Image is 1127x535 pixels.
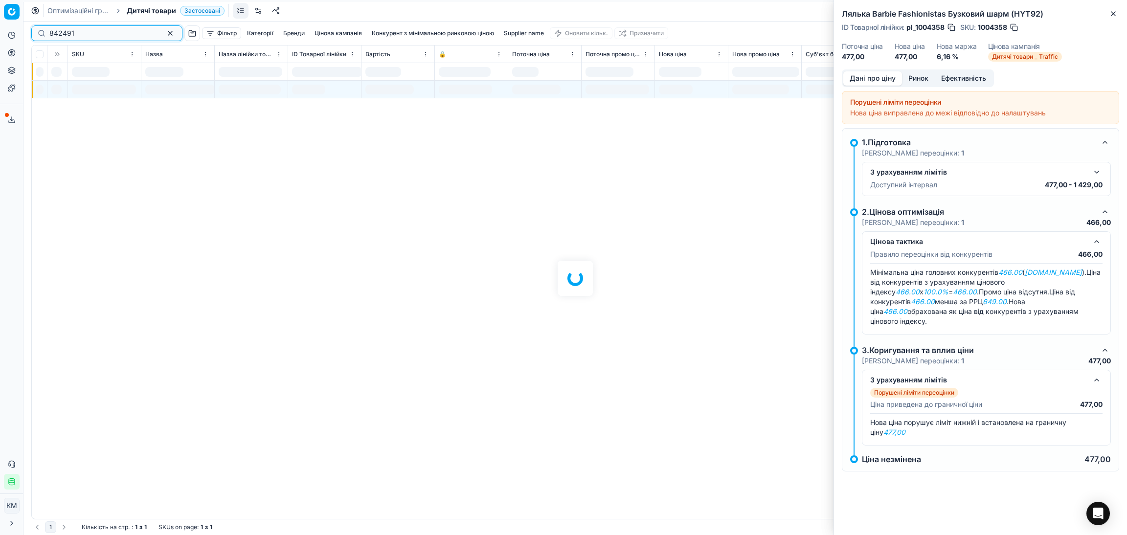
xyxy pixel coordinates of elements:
[4,498,20,513] button: КM
[924,288,948,296] em: 100.0%
[1025,268,1082,276] em: [DOMAIN_NAME]
[988,52,1062,62] span: Дитячі товари _ Traffic
[1086,502,1110,525] div: Open Intercom Messenger
[842,8,1119,20] h2: Лялька Barbie Fashionistas Бузковий шарм (HYT92)
[979,288,1049,296] span: Промо ціна відсутня.
[842,43,883,50] dt: Поточна ціна
[850,97,1111,107] div: Порушені ліміти переоцінки
[896,288,920,296] em: 466.00
[961,218,964,226] strong: 1
[843,71,902,86] button: Дані про ціну
[850,108,1111,118] div: Нова ціна виправлена до межі відповідно до налаштувань
[870,268,1101,296] span: Ціна від конкурентів з урахуванням цінового індексу x = .
[988,43,1062,50] dt: Цінова кампанія
[870,249,992,259] p: Правило переоцінки від конкурентів
[870,237,1087,246] div: Цінова тактика
[862,356,964,366] p: [PERSON_NAME] переоцінки:
[883,307,907,315] em: 466.00
[895,52,925,62] dd: 477,00
[935,71,992,86] button: Ефективність
[1086,218,1111,227] p: 466,00
[870,297,1079,325] span: Нова ціна обрахована як ціна від конкурентів з урахуванням цінового індексу.
[870,375,1087,385] div: З урахуванням лімітів
[953,288,977,296] em: 466.00
[127,6,176,16] span: Дитячі товари
[1080,400,1103,409] p: 477,00
[978,22,1007,32] span: 1004358
[870,418,1066,436] span: Нова ціна порушує ліміт нижній і встановлена на граничну ціну
[842,52,883,62] dd: 477,00
[842,24,904,31] span: ID Товарної лінійки :
[47,6,110,16] a: Оптимізаційні групи
[961,357,964,365] strong: 1
[127,6,225,16] span: Дитячі товариЗастосовані
[870,180,937,190] p: Доступний інтервал
[998,268,1022,276] em: 466.00
[862,344,1095,356] div: 3.Коригування та вплив ціни
[862,136,1095,148] div: 1.Підготовка
[870,167,1087,177] div: З урахуванням лімітів
[1084,455,1111,463] p: 477,00
[874,389,954,397] p: Порушені ліміти переоцінки
[911,297,935,306] em: 466.00
[862,455,921,463] p: Ціна незмінена
[47,6,225,16] nav: breadcrumb
[1078,249,1103,259] p: 466,00
[906,22,945,32] span: pl_1004358
[862,206,1095,218] div: 2.Цінова оптимізація
[883,428,905,436] em: 477,00
[1088,356,1111,366] p: 477,00
[180,6,225,16] span: Застосовані
[870,268,1086,276] span: Мінімальна ціна головних конкурентів ( ).
[983,297,1007,306] em: 649.00
[870,400,982,409] p: Ціна приведена до граничної ціни
[862,148,964,158] p: [PERSON_NAME] переоцінки:
[960,24,976,31] span: SKU :
[1045,180,1103,190] p: 477,00 - 1 429,00
[937,52,977,62] dd: 6,16 %
[902,71,935,86] button: Ринок
[862,218,964,227] p: [PERSON_NAME] переоцінки:
[961,149,964,157] strong: 1
[937,43,977,50] dt: Нова маржа
[895,43,925,50] dt: Нова ціна
[4,498,19,513] span: КM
